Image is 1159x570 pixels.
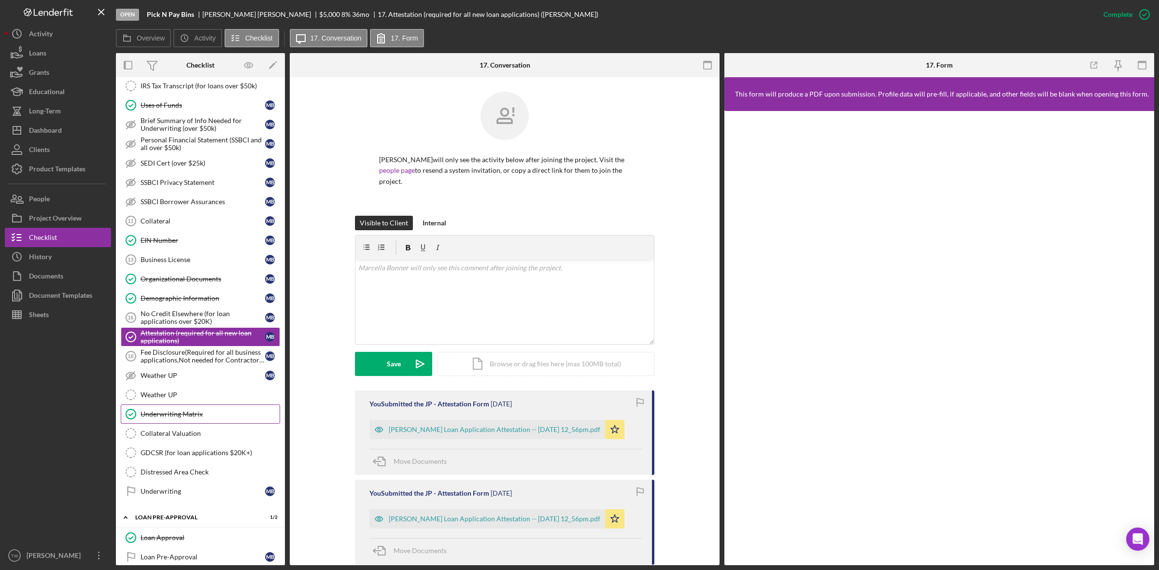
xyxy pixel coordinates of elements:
b: Pick N Pay Bins [147,11,194,18]
div: You Submitted the JP - Attestation Form [369,400,489,408]
div: M B [265,313,275,322]
label: 17. Conversation [311,34,362,42]
a: IRS Tax Transcript (for loans over $50k) [121,76,280,96]
label: Activity [194,34,215,42]
div: M B [265,293,275,303]
div: Checklist [186,61,214,69]
a: Weather UP [121,385,280,404]
div: You Submitted the JP - Attestation Form [369,489,489,497]
button: Visible to Client [355,216,413,230]
a: Collateral Valuation [121,424,280,443]
span: Move Documents [394,457,447,465]
button: Complete [1094,5,1154,24]
div: [PERSON_NAME] [PERSON_NAME] [202,11,319,18]
div: Distressed Area Check [141,468,280,476]
div: 36 mo [352,11,369,18]
a: SSBCI Privacy StatementMB [121,173,280,192]
div: Attestation (required for all new loan applications) [141,329,265,345]
a: 16No Credit Elsewhere (for loan applications over $20K)MB [121,308,280,327]
div: LOAN PRE-APPROVAL [135,514,254,520]
a: Uses of FundsMB [121,96,280,115]
div: M B [265,178,275,187]
a: Attestation (required for all new loan applications)MB [121,327,280,347]
div: Organizational Documents [141,275,265,283]
div: Weather UP [141,372,265,379]
div: [PERSON_NAME] Loan Application Attestation -- [DATE] 12_56pm.pdf [389,426,600,433]
div: Business License [141,256,265,264]
div: Fee Disclosure(Required for all business applications,Not needed for Contractor loans) [141,348,265,364]
div: 1 / 2 [260,514,278,520]
time: 2025-09-22 16:56 [491,400,512,408]
div: Uses of Funds [141,101,265,109]
div: Visible to Client [360,216,408,230]
div: M B [265,120,275,129]
a: 11CollateralMB [121,211,280,231]
tspan: 18 [127,353,133,359]
button: Overview [116,29,171,47]
div: [PERSON_NAME] Loan Application Attestation -- [DATE] 12_56pm.pdf [389,515,600,523]
iframe: Lenderfit form [734,121,1145,556]
div: M B [265,351,275,361]
a: Loan Approval [121,528,280,547]
span: $5,000 [319,10,340,18]
a: Underwriting Matrix [121,404,280,424]
a: SEDI Cert (over $25k)MB [121,153,280,173]
tspan: 11 [127,218,133,224]
a: 13Business LicenseMB [121,250,280,269]
a: Loan Pre-ApprovalMB [121,547,280,567]
div: M B [265,197,275,207]
button: 17. Form [370,29,424,47]
div: Loan Pre-Approval [141,553,265,561]
div: Weather UP [141,391,280,399]
button: [PERSON_NAME] Loan Application Attestation -- [DATE] 12_56pm.pdf [369,420,624,439]
div: M B [265,158,275,168]
div: M B [265,139,275,149]
a: people page [379,166,415,174]
a: EIN NumberMB [121,231,280,250]
div: GDCSR (for loan applications $20K+) [141,449,280,457]
button: 17. Conversation [290,29,368,47]
a: Personal Financial Statement (SSBCI and all over $50k)MB [121,134,280,153]
div: 17. Conversation [480,61,530,69]
div: 8 % [341,11,351,18]
div: [PERSON_NAME] [24,546,87,568]
div: Underwriting Matrix [141,410,280,418]
div: SSBCI Borrower Assurances [141,198,265,206]
a: SSBCI Borrower AssurancesMB [121,192,280,211]
div: 17. Attestation (required for all new loan applications) ([PERSON_NAME]) [378,11,598,18]
div: Loan Approval [141,534,280,542]
button: Move Documents [369,539,456,563]
button: Checklist [225,29,279,47]
text: TW [11,553,19,558]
